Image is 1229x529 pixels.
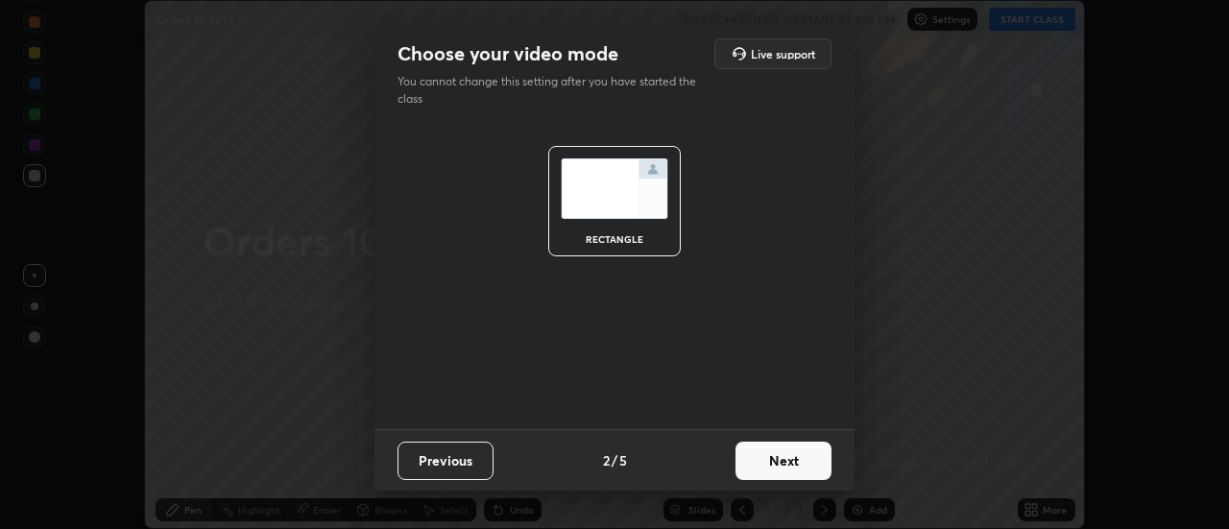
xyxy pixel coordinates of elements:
button: Next [735,442,831,480]
h4: 2 [603,450,610,470]
h4: / [612,450,617,470]
h2: Choose your video mode [398,41,618,66]
p: You cannot change this setting after you have started the class [398,73,709,108]
div: rectangle [576,234,653,244]
h4: 5 [619,450,627,470]
button: Previous [398,442,494,480]
h5: Live support [751,48,815,60]
img: normalScreenIcon.ae25ed63.svg [561,158,668,219]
